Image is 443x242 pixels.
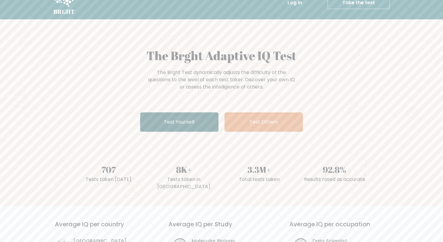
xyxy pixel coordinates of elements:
[150,176,218,190] div: Tests taken in [GEOGRAPHIC_DATA]
[289,221,396,235] h3: Average IQ per occupation
[74,163,143,176] div: 707
[55,221,147,235] h3: Average IQ per country
[140,112,218,132] a: Test Yourself
[168,221,275,235] h3: Average IQ per Study
[225,176,293,183] div: Total tests taken
[74,48,369,63] h1: The Brght Adaptive IQ Test
[300,163,369,176] div: 92.8%
[150,163,218,176] div: 8K+
[53,8,75,15] h5: BRGHT
[300,176,369,183] div: Results rated as accurate
[146,69,297,91] div: The Brght Test dynamically adjusts the difficulty of the questions to the level of each test take...
[225,163,293,176] div: 3.3M+
[225,112,303,132] a: Test Others
[74,176,143,183] div: Tests taken [DATE]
